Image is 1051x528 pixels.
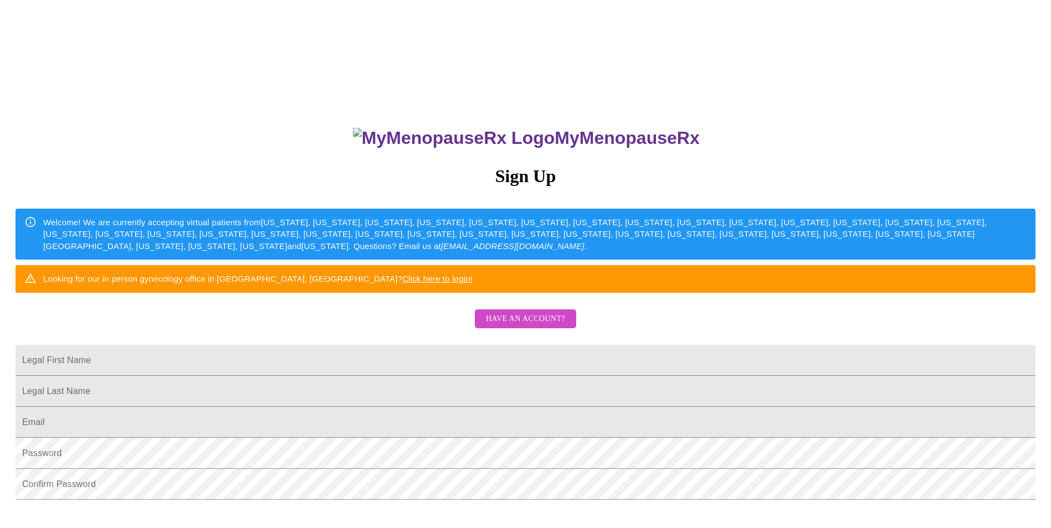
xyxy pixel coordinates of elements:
div: Looking for our in person gynecology office in [GEOGRAPHIC_DATA], [GEOGRAPHIC_DATA]? [43,268,473,289]
a: Click here to login! [402,274,473,283]
em: [EMAIL_ADDRESS][DOMAIN_NAME] [441,241,585,251]
h3: MyMenopauseRx [17,128,1036,148]
a: Have an account? [472,321,579,330]
img: MyMenopauseRx Logo [353,128,555,148]
button: Have an account? [475,309,576,329]
div: Welcome! We are currently accepting virtual patients from [US_STATE], [US_STATE], [US_STATE], [US... [43,212,1027,256]
h3: Sign Up [16,166,1035,187]
span: Have an account? [486,312,565,326]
